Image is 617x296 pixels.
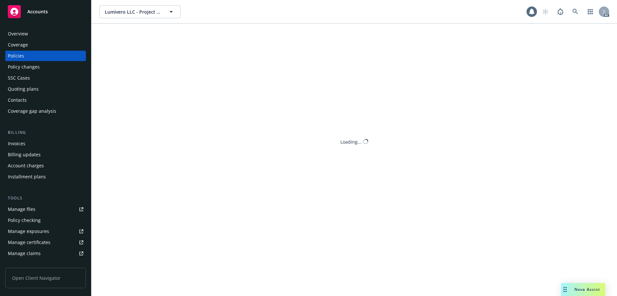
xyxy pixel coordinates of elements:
a: Switch app [584,5,597,18]
a: Manage exposures [5,226,86,237]
div: Billing [5,129,86,136]
div: Policy checking [8,215,41,225]
a: Billing updates [5,149,86,160]
div: Account charges [8,161,44,171]
a: Account charges [5,161,86,171]
a: Start snowing [539,5,552,18]
button: Nova Assist [561,283,605,296]
div: Tools [5,195,86,201]
div: Coverage gap analysis [8,106,56,116]
a: Installment plans [5,172,86,182]
a: Manage certificates [5,237,86,248]
a: SSC Cases [5,73,86,83]
div: SSC Cases [8,73,30,83]
a: Accounts [5,3,86,21]
div: Manage files [8,204,35,214]
a: Policies [5,51,86,61]
a: Overview [5,29,86,39]
a: Coverage [5,40,86,50]
span: Open Client Navigator [5,268,86,288]
a: Manage claims [5,248,86,259]
button: Lumivero LLC - Project Apollo [99,5,181,18]
a: Policy changes [5,62,86,72]
a: Report a Bug [554,5,567,18]
a: Policy checking [5,215,86,225]
a: Search [569,5,582,18]
div: Coverage [8,40,28,50]
div: Manage BORs [8,259,38,270]
a: Coverage gap analysis [5,106,86,116]
div: Policy changes [8,62,40,72]
div: Manage certificates [8,237,50,248]
div: Billing updates [8,149,41,160]
div: Drag to move [561,283,569,296]
div: Manage exposures [8,226,49,237]
a: Quoting plans [5,84,86,94]
span: Accounts [27,9,48,14]
a: Invoices [5,138,86,149]
div: Quoting plans [8,84,39,94]
div: Invoices [8,138,25,149]
span: Lumivero LLC - Project Apollo [105,8,161,15]
div: Contacts [8,95,27,105]
a: Contacts [5,95,86,105]
div: Installment plans [8,172,46,182]
a: Manage files [5,204,86,214]
div: Policies [8,51,24,61]
a: Manage BORs [5,259,86,270]
span: Nova Assist [574,287,600,292]
div: Loading... [340,138,362,145]
div: Manage claims [8,248,41,259]
div: Overview [8,29,28,39]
